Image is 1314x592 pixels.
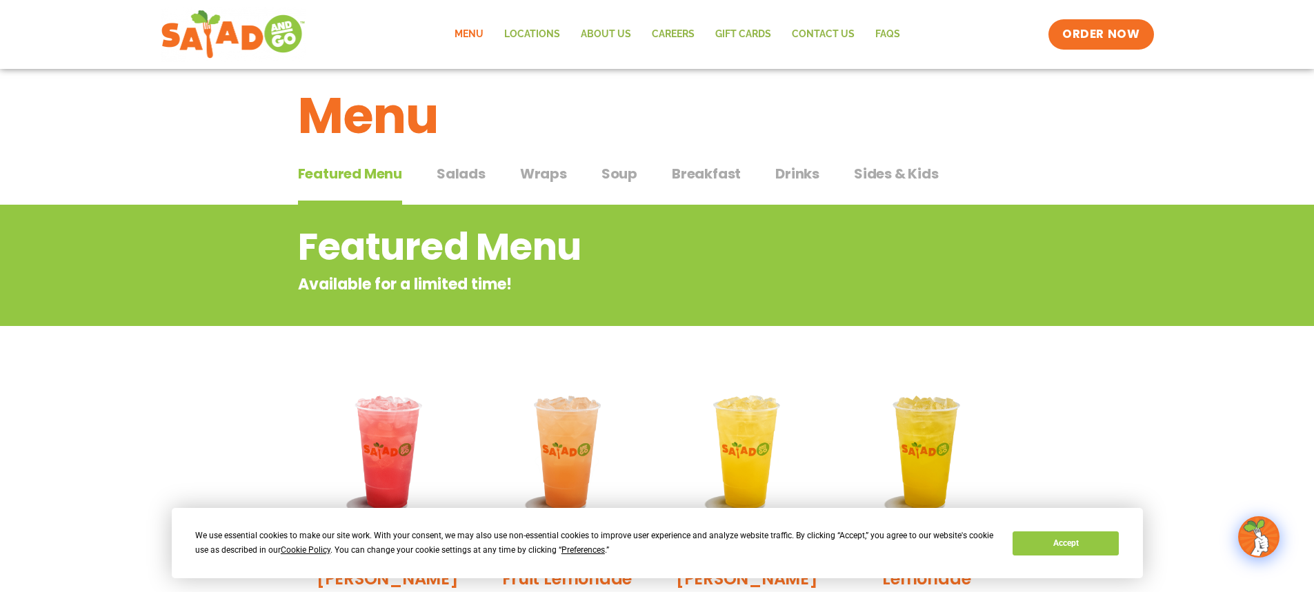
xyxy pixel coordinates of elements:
span: Cookie Policy [281,545,330,555]
a: GIFT CARDS [705,19,782,50]
div: We use essential cookies to make our site work. With your consent, we may also use non-essential ... [195,529,996,558]
span: Wraps [520,163,567,184]
span: Drinks [775,163,819,184]
img: Product photo for Blackberry Bramble Lemonade [308,373,468,532]
img: Product photo for Summer Stone Fruit Lemonade [488,373,647,532]
span: Sides & Kids [854,163,939,184]
span: Soup [601,163,637,184]
img: Product photo for Sunkissed Yuzu Lemonade [668,373,827,532]
span: Salads [437,163,486,184]
span: ORDER NOW [1062,26,1139,43]
a: About Us [570,19,641,50]
h2: Featured Menu [298,219,906,275]
a: Careers [641,19,705,50]
span: Featured Menu [298,163,402,184]
nav: Menu [444,19,910,50]
button: Accept [1013,531,1119,555]
a: Menu [444,19,494,50]
img: Product photo for Mango Grove Lemonade [847,373,1006,532]
span: Breakfast [672,163,741,184]
a: Locations [494,19,570,50]
img: new-SAG-logo-768×292 [161,7,306,62]
p: Available for a limited time! [298,273,906,296]
img: wpChatIcon [1240,518,1278,556]
a: Contact Us [782,19,865,50]
a: FAQs [865,19,910,50]
a: ORDER NOW [1048,19,1153,50]
span: Preferences [561,545,605,555]
div: Tabbed content [298,159,1017,205]
div: Cookie Consent Prompt [172,508,1143,578]
h1: Menu [298,79,1017,153]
